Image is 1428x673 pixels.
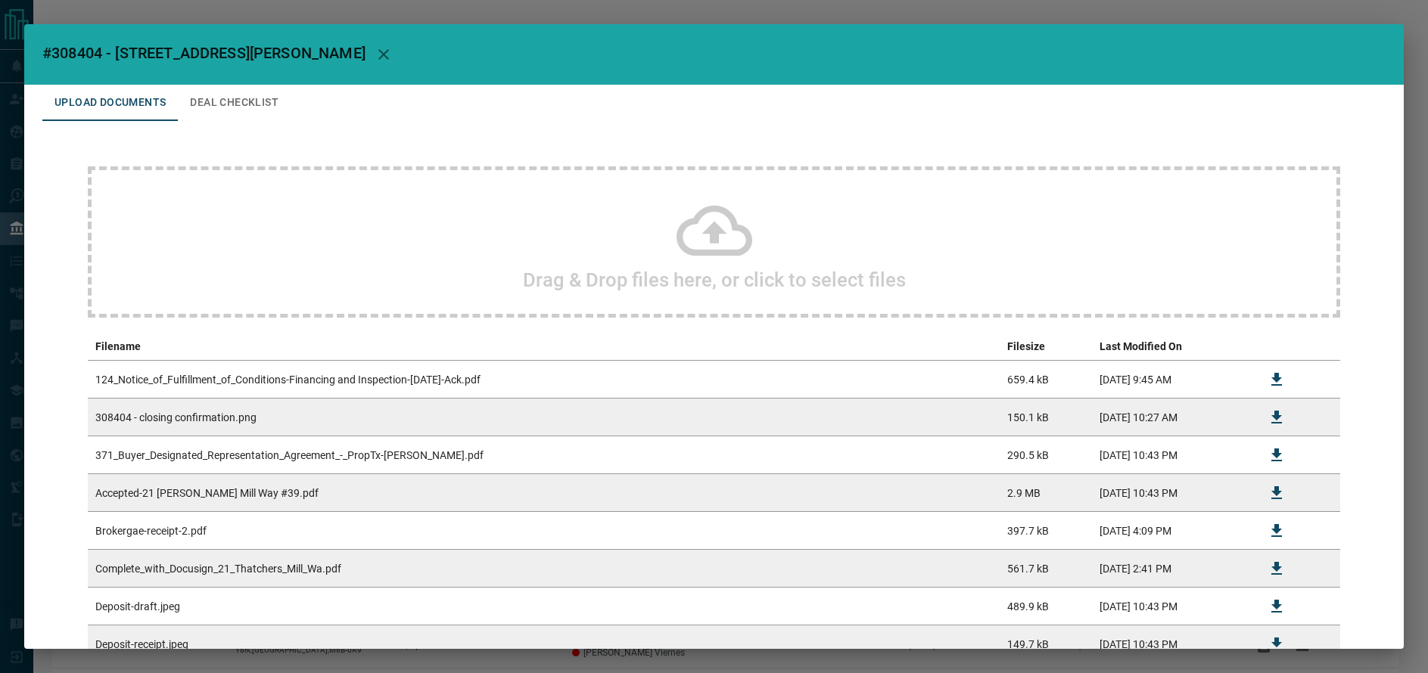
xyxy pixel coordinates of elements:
button: Deal Checklist [178,85,291,121]
td: [DATE] 4:09 PM [1092,512,1251,550]
th: delete file action column [1302,333,1340,361]
td: 659.4 kB [1000,361,1092,399]
td: 489.9 kB [1000,588,1092,625]
td: Complete_with_Docusign_21_Thatchers_Mill_Wa.pdf [88,550,1000,588]
td: [DATE] 10:43 PM [1092,474,1251,512]
button: Download [1258,550,1295,587]
button: Download [1258,437,1295,473]
button: Download [1258,399,1295,436]
td: 150.1 kB [1000,399,1092,436]
button: Download [1258,475,1295,511]
button: Download [1258,513,1295,549]
td: 124_Notice_of_Fulfillment_of_Conditions-Financing and Inspection-[DATE]-Ack.pdf [88,361,1000,399]
td: Deposit-receipt.jpeg [88,625,1000,663]
td: 308404 - closing confirmation.png [88,399,1000,436]
th: Filename [88,333,1000,361]
td: 371_Buyer_Designated_Representation_Agreement_-_PropTx-[PERSON_NAME].pdf [88,436,1000,474]
th: Filesize [1000,333,1092,361]
td: 290.5 kB [1000,436,1092,474]
td: [DATE] 2:41 PM [1092,550,1251,588]
th: download action column [1251,333,1302,361]
td: [DATE] 10:43 PM [1092,436,1251,474]
td: 2.9 MB [1000,474,1092,512]
td: 561.7 kB [1000,550,1092,588]
td: Accepted-21 [PERSON_NAME] Mill Way #39.pdf [88,474,1000,512]
th: Last Modified On [1092,333,1251,361]
span: #308404 - [STREET_ADDRESS][PERSON_NAME] [42,44,366,62]
button: Download [1258,588,1295,625]
td: 149.7 kB [1000,625,1092,663]
h2: Drag & Drop files here, or click to select files [523,268,906,291]
button: Upload Documents [42,85,178,121]
div: Drag & Drop files here, or click to select files [88,166,1340,318]
button: Download [1258,361,1295,398]
td: Brokergae-receipt-2.pdf [88,512,1000,550]
td: [DATE] 10:43 PM [1092,588,1251,625]
td: [DATE] 10:27 AM [1092,399,1251,436]
td: [DATE] 9:45 AM [1092,361,1251,399]
button: Download [1258,626,1295,662]
td: 397.7 kB [1000,512,1092,550]
td: [DATE] 10:43 PM [1092,625,1251,663]
td: Deposit-draft.jpeg [88,588,1000,625]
